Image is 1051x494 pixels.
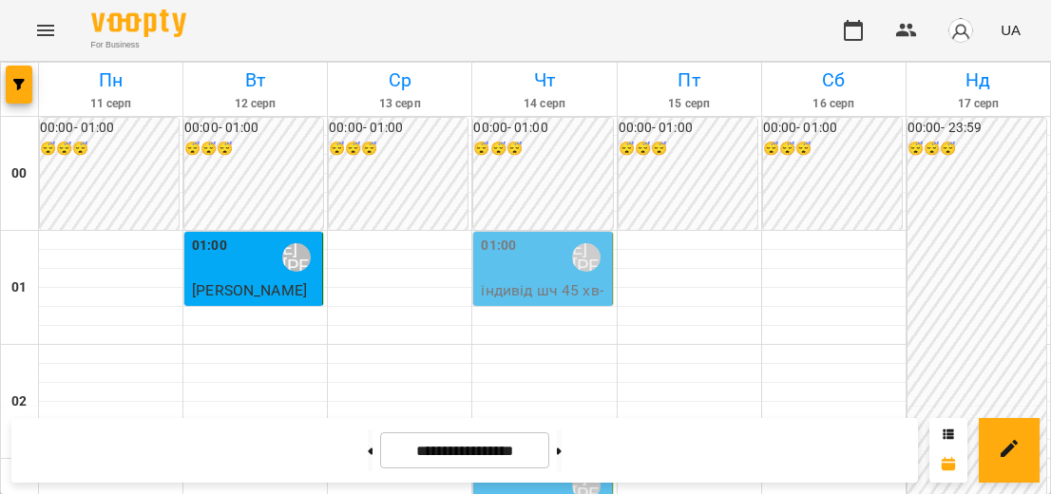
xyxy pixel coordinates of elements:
h6: 😴😴😴 [184,139,323,160]
h6: 😴😴😴 [473,139,612,160]
h6: 13 серп [331,95,468,113]
h6: 😴😴😴 [763,139,902,160]
span: [PERSON_NAME] [192,281,307,299]
h6: 00:00 - 23:59 [908,118,1046,139]
h6: Пт [621,66,758,95]
h6: Чт [475,66,613,95]
h6: 02 [11,391,27,412]
img: avatar_s.png [947,17,974,44]
h6: 😴😴😴 [40,139,179,160]
h6: 00:00 - 01:00 [40,118,179,139]
h6: Пн [42,66,180,95]
h6: 14 серп [475,95,613,113]
p: індивід шч 45 хв - [PERSON_NAME] [481,279,607,324]
h6: 00 [11,163,27,184]
h6: Сб [765,66,903,95]
label: 01:00 [481,236,516,256]
h6: 15 серп [621,95,758,113]
h6: 😴😴😴 [908,139,1046,160]
h6: 😴😴😴 [329,139,468,160]
h6: 00:00 - 01:00 [619,118,757,139]
h6: 00:00 - 01:00 [763,118,902,139]
button: UA [993,12,1028,47]
h6: Вт [186,66,324,95]
button: Menu [23,8,68,53]
h6: 11 серп [42,95,180,113]
label: 01:00 [192,236,227,256]
span: For Business [91,39,186,51]
h6: 00:00 - 01:00 [473,118,612,139]
h6: 17 серп [909,95,1047,113]
h6: 12 серп [186,95,324,113]
h6: 😴😴😴 [619,139,757,160]
h6: 00:00 - 01:00 [329,118,468,139]
h6: Ср [331,66,468,95]
h6: Нд [909,66,1047,95]
div: Ліпатьєва Ольга [572,243,601,272]
div: Ліпатьєва Ольга [282,243,311,272]
p: індивід шч 45 хв [192,302,318,325]
h6: 00:00 - 01:00 [184,118,323,139]
span: UA [1001,20,1021,40]
h6: 16 серп [765,95,903,113]
h6: 01 [11,277,27,298]
img: Voopty Logo [91,9,186,37]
